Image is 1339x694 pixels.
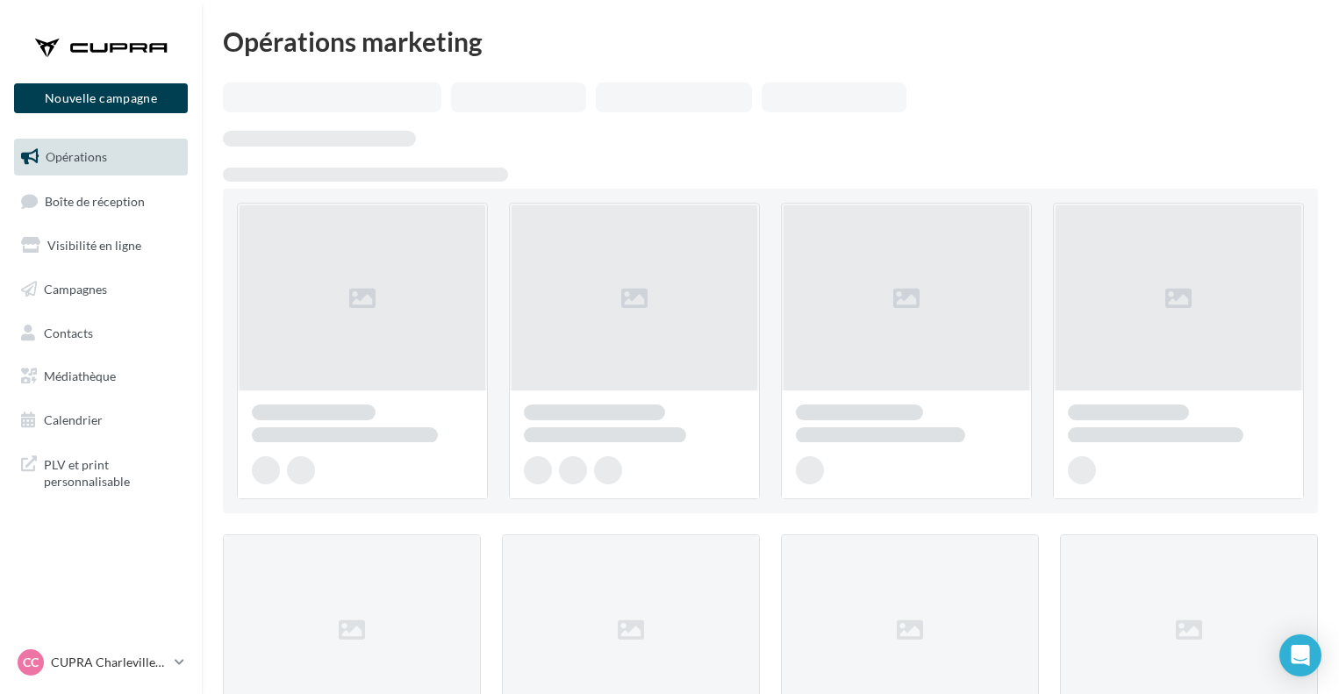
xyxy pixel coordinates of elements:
a: Visibilité en ligne [11,227,191,264]
span: Campagnes [44,282,107,297]
span: Visibilité en ligne [47,238,141,253]
span: Boîte de réception [45,193,145,208]
span: CC [23,654,39,671]
a: PLV et print personnalisable [11,446,191,497]
button: Nouvelle campagne [14,83,188,113]
div: Open Intercom Messenger [1279,634,1321,676]
span: Opérations [46,149,107,164]
span: PLV et print personnalisable [44,453,181,490]
span: Calendrier [44,412,103,427]
p: CUPRA Charleville-[GEOGRAPHIC_DATA] [51,654,168,671]
a: Boîte de réception [11,182,191,220]
span: Médiathèque [44,368,116,383]
span: Contacts [44,325,93,340]
a: Opérations [11,139,191,175]
a: Campagnes [11,271,191,308]
a: Calendrier [11,402,191,439]
a: Médiathèque [11,358,191,395]
a: CC CUPRA Charleville-[GEOGRAPHIC_DATA] [14,646,188,679]
a: Contacts [11,315,191,352]
div: Opérations marketing [223,28,1318,54]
